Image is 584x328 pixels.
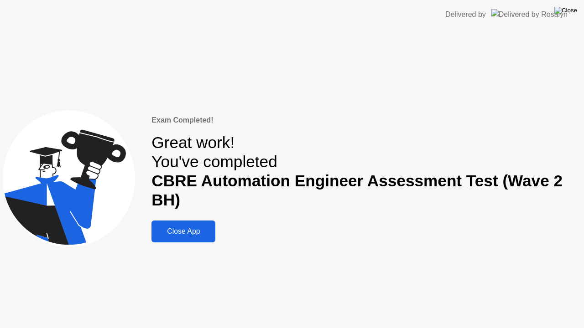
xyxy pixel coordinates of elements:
div: Exam Completed! [151,115,581,126]
div: Great work! You've completed [151,133,581,210]
img: Close [554,7,577,14]
b: CBRE Automation Engineer Assessment Test (Wave 2 BH) [151,172,563,209]
div: Close App [154,227,213,236]
img: Delivered by Rosalyn [491,9,568,20]
div: Delivered by [445,9,486,20]
button: Close App [151,220,215,242]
